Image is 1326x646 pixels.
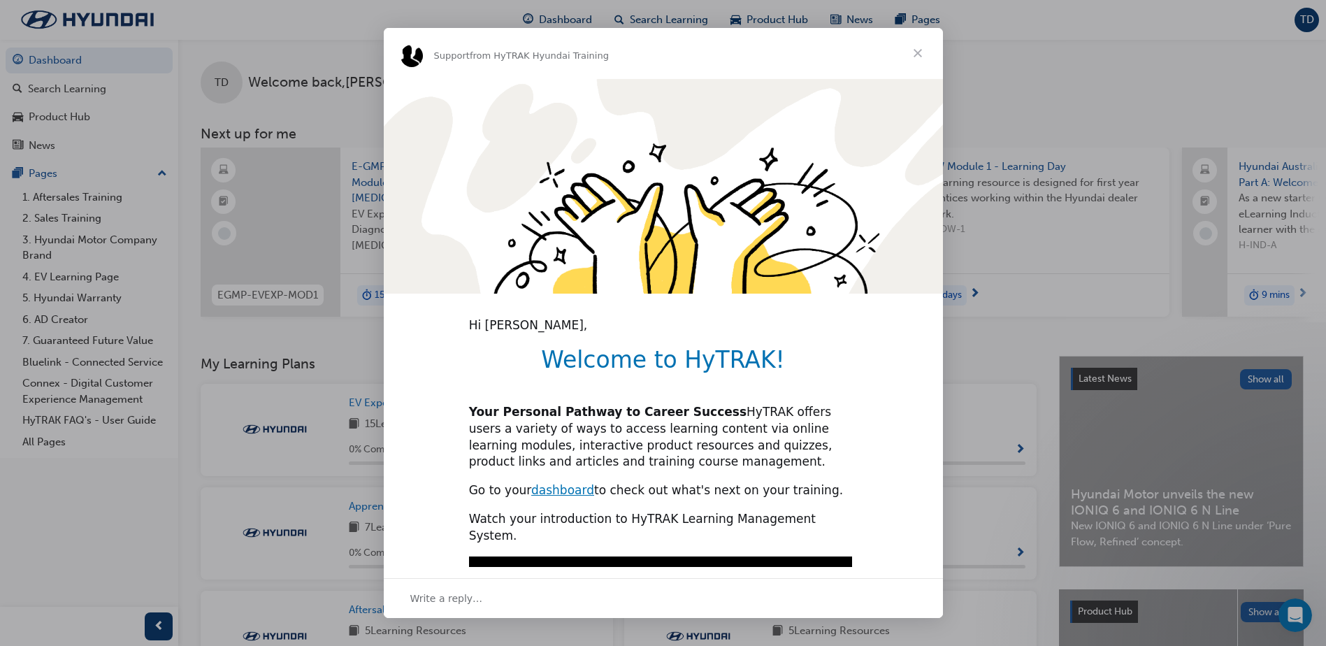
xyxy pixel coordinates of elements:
[469,405,747,419] b: Your Personal Pathway to Career Success
[384,578,943,618] div: Open conversation and reply
[531,483,594,497] a: dashboard
[470,50,609,61] span: from HyTRAK Hyundai Training
[434,50,470,61] span: Support
[410,589,483,608] span: Write a reply…
[469,317,858,334] div: Hi [PERSON_NAME],
[893,28,943,78] span: Close
[469,482,858,499] div: Go to your to check out what's next on your training.
[401,45,423,67] img: Profile image for Support
[469,404,858,471] div: HyTRAK offers users a variety of ways to access learning content via online learning modules, int...
[469,346,858,383] h1: Welcome to HyTRAK!
[469,511,858,545] div: Watch your introduction to HyTRAK Learning Management System.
